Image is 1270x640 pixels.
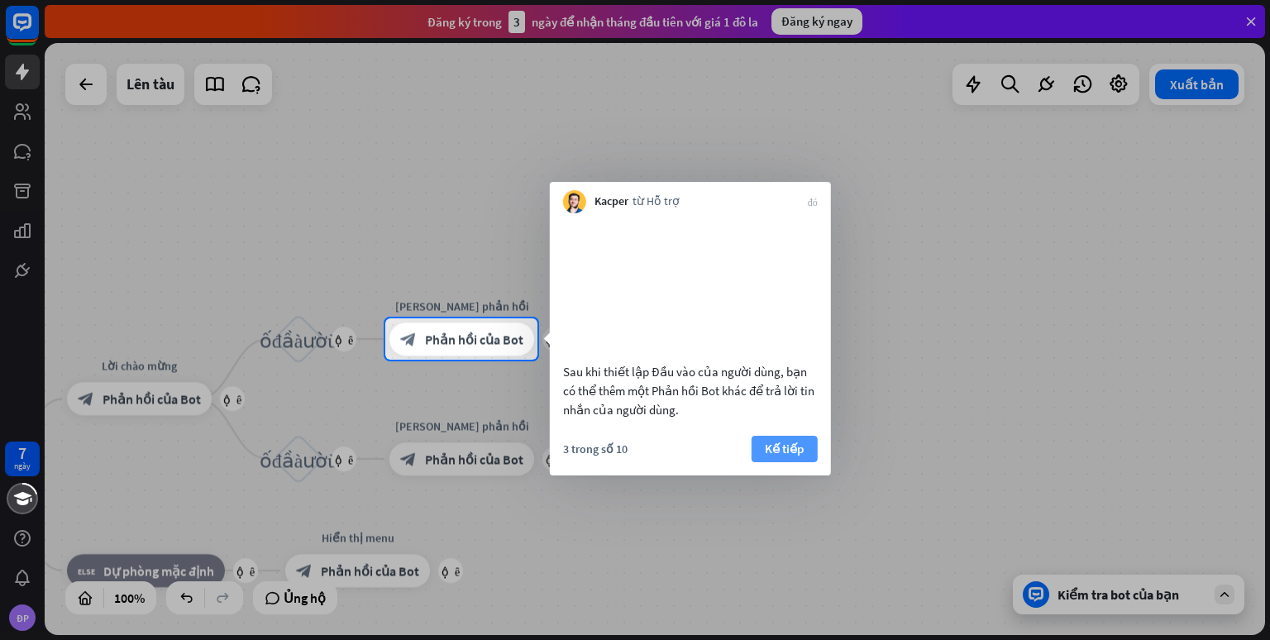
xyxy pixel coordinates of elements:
[633,193,680,208] font: từ Hỗ trợ
[752,436,818,462] button: Kế tiếp
[808,197,818,207] font: đóng
[765,441,804,456] font: Kế tiếp
[563,442,628,456] font: 3 trong số 10
[563,364,814,418] font: Sau khi thiết lập Đầu vào của người dùng, bạn có thể thêm một Phản hồi Bot khác để trả lời tin nh...
[594,193,628,208] font: Kacper
[400,331,417,347] font: block_bot_response
[13,7,63,56] button: Mở tiện ích trò chuyện LiveChat
[425,331,523,347] font: Phản hồi của Bot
